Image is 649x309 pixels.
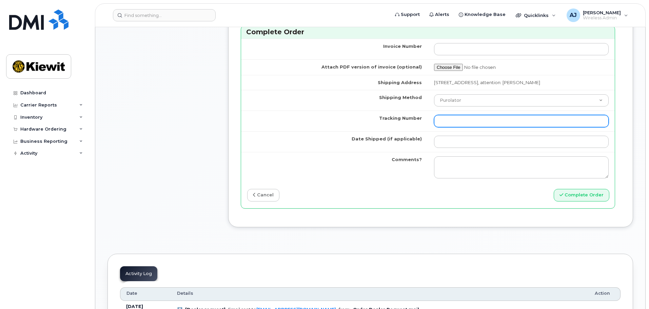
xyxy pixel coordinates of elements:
label: Invoice Number [383,43,422,50]
a: Alerts [425,8,454,21]
td: [STREET_ADDRESS], attention: [PERSON_NAME] [428,75,615,90]
label: Comments? [392,156,422,163]
span: Knowledge Base [465,11,506,18]
span: Date [126,290,137,296]
label: Tracking Number [379,115,422,121]
th: Action [589,287,621,301]
b: [DATE] [126,304,143,309]
input: Find something... [113,9,216,21]
span: [PERSON_NAME] [583,10,621,15]
label: Date Shipped (if applicable) [352,136,422,142]
span: Details [177,290,193,296]
span: Support [401,11,420,18]
button: Complete Order [554,189,609,201]
div: Quicklinks [511,8,560,22]
span: Wireless Admin [583,15,621,21]
a: Knowledge Base [454,8,510,21]
a: cancel [247,189,279,201]
a: Support [390,8,425,21]
label: Shipping Method [379,94,422,101]
iframe: Messenger Launcher [619,279,644,304]
label: Attach PDF version of invoice (optional) [321,64,422,70]
span: Alerts [435,11,449,18]
span: Quicklinks [524,13,549,18]
h3: Complete Order [246,27,610,37]
span: AJ [570,11,577,19]
label: Shipping Address [378,79,422,86]
div: Alec Johnston [562,8,633,22]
